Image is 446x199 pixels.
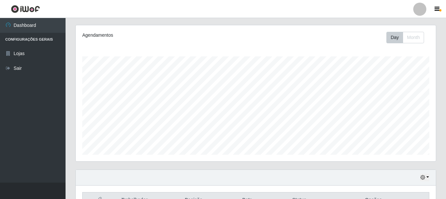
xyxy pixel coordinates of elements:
[82,32,221,39] div: Agendamentos
[386,32,429,43] div: Toolbar with button groups
[11,5,40,13] img: CoreUI Logo
[403,32,424,43] button: Month
[386,32,424,43] div: First group
[386,32,403,43] button: Day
